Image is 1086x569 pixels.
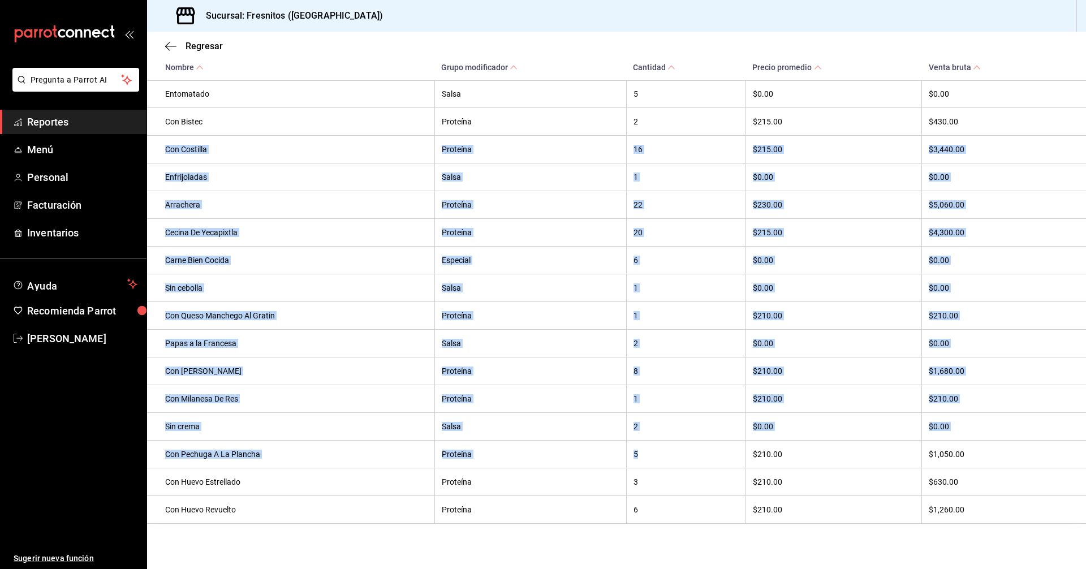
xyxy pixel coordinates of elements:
[434,107,626,135] th: Proteína
[626,385,745,412] th: 1
[434,246,626,274] th: Especial
[752,62,821,71] span: Precio promedio
[31,74,122,86] span: Pregunta a Parrot AI
[434,412,626,440] th: Salsa
[434,468,626,495] th: Proteína
[197,9,383,23] h3: Sucursal: Fresnitos ([GEOGRAPHIC_DATA])
[626,274,745,301] th: 1
[626,218,745,246] th: 20
[441,62,518,71] span: Grupo modificador
[434,301,626,329] th: Proteína
[922,440,1086,468] th: $1,050.00
[922,163,1086,191] th: $0.00
[147,440,434,468] th: Con Pechuga A La Plancha
[124,29,133,38] button: open_drawer_menu
[922,246,1086,274] th: $0.00
[922,218,1086,246] th: $4,300.00
[626,468,745,495] th: 3
[147,385,434,412] th: Con Milanesa De Res
[147,135,434,163] th: Con Costilla
[434,329,626,357] th: Salsa
[745,412,921,440] th: $0.00
[745,107,921,135] th: $215.00
[922,468,1086,495] th: $630.00
[745,191,921,218] th: $230.00
[745,301,921,329] th: $210.00
[27,142,137,157] span: Menú
[745,80,921,107] th: $0.00
[922,385,1086,412] th: $210.00
[14,553,137,564] span: Sugerir nueva función
[745,357,921,385] th: $210.00
[745,495,921,523] th: $210.00
[147,191,434,218] th: Arrachera
[745,135,921,163] th: $215.00
[12,68,139,92] button: Pregunta a Parrot AI
[745,163,921,191] th: $0.00
[434,495,626,523] th: Proteína
[434,135,626,163] th: Proteína
[147,468,434,495] th: Con Huevo Estrellado
[147,107,434,135] th: Con Bistec
[27,170,137,185] span: Personal
[922,80,1086,107] th: $0.00
[922,301,1086,329] th: $210.00
[922,274,1086,301] th: $0.00
[147,274,434,301] th: Sin cebolla
[626,412,745,440] th: 2
[626,163,745,191] th: 1
[626,80,745,107] th: 5
[626,246,745,274] th: 6
[745,329,921,357] th: $0.00
[434,440,626,468] th: Proteína
[626,107,745,135] th: 2
[434,385,626,412] th: Proteína
[147,163,434,191] th: Enfrijoladas
[922,191,1086,218] th: $5,060.00
[147,495,434,523] th: Con Huevo Revuelto
[147,329,434,357] th: Papas a la Francesa
[434,274,626,301] th: Salsa
[745,385,921,412] th: $210.00
[626,357,745,385] th: 8
[165,41,223,51] button: Regresar
[434,80,626,107] th: Salsa
[434,163,626,191] th: Salsa
[147,357,434,385] th: Con [PERSON_NAME]
[27,197,137,213] span: Facturación
[745,246,921,274] th: $0.00
[434,357,626,385] th: Proteína
[27,331,137,346] span: [PERSON_NAME]
[922,495,1086,523] th: $1,260.00
[165,62,204,71] span: Nombre
[745,440,921,468] th: $210.00
[633,62,675,71] span: Cantidad
[922,135,1086,163] th: $3,440.00
[626,191,745,218] th: 22
[745,274,921,301] th: $0.00
[434,218,626,246] th: Proteína
[27,114,137,130] span: Reportes
[626,135,745,163] th: 16
[147,301,434,329] th: Con Queso Manchego Al Gratin
[27,303,137,318] span: Recomienda Parrot
[626,495,745,523] th: 6
[626,440,745,468] th: 5
[147,218,434,246] th: Cecina De Yecapixtla
[147,412,434,440] th: Sin crema
[626,329,745,357] th: 2
[745,468,921,495] th: $210.00
[434,191,626,218] th: Proteína
[922,412,1086,440] th: $0.00
[745,218,921,246] th: $215.00
[147,246,434,274] th: Carne Bien Cocida
[186,41,223,51] span: Regresar
[922,357,1086,385] th: $1,680.00
[147,80,434,107] th: Entomatado
[626,301,745,329] th: 1
[929,62,981,71] span: Venta bruta
[922,107,1086,135] th: $430.00
[8,82,139,94] a: Pregunta a Parrot AI
[27,277,123,291] span: Ayuda
[922,329,1086,357] th: $0.00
